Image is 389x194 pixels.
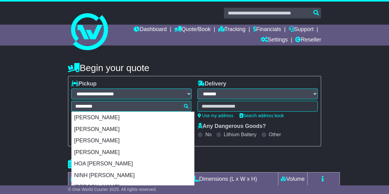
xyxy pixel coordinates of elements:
a: Quote/Book [174,25,211,35]
label: No [205,132,211,137]
a: Settings [260,35,288,46]
label: Any Dangerous Goods? [197,123,266,130]
a: Dashboard [134,25,167,35]
a: Tracking [218,25,245,35]
td: Type [68,172,119,186]
typeahead: Please provide city [71,101,192,112]
div: NINH [PERSON_NAME] [72,170,194,181]
label: Other [269,132,281,137]
a: Reseller [295,35,321,46]
a: Search address book [240,113,284,118]
label: Pickup [71,81,97,87]
h4: Begin your quote [68,63,321,73]
a: Support [288,25,313,35]
div: [PERSON_NAME] [72,181,194,193]
a: Use my address [197,113,233,118]
h4: Package details | [68,159,145,169]
div: [PERSON_NAME] [72,124,194,135]
span: © One World Courier 2025. All rights reserved. [68,187,157,192]
a: Financials [253,25,281,35]
td: Volume [278,172,307,186]
label: Lithium Battery [224,132,256,137]
div: [PERSON_NAME] [72,112,194,124]
div: HOA [PERSON_NAME] [72,158,194,170]
div: [PERSON_NAME] [72,147,194,158]
div: [PERSON_NAME] [72,135,194,147]
label: Delivery [197,81,226,87]
td: Dimensions (L x W x H) [173,172,278,186]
